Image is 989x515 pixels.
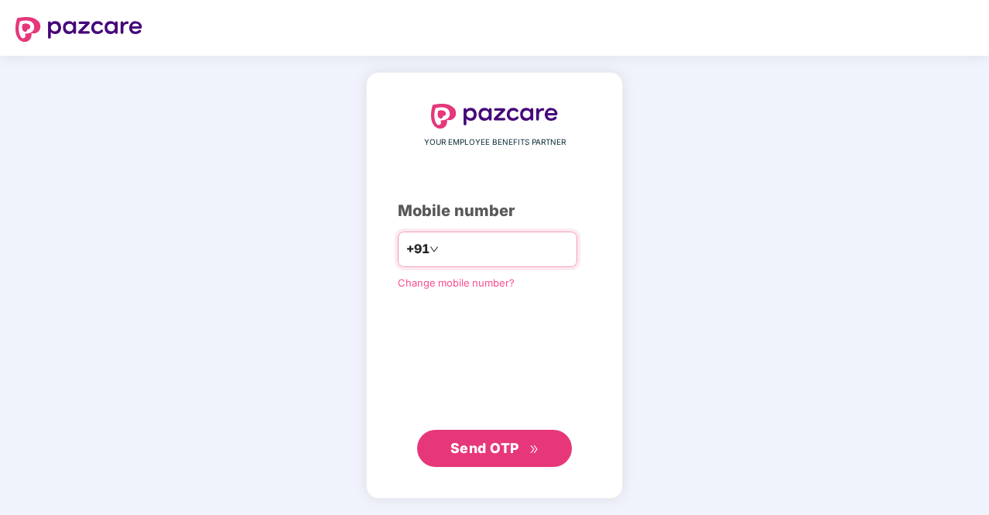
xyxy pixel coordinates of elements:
button: Send OTPdouble-right [417,430,572,467]
span: Send OTP [450,440,519,456]
span: double-right [529,445,539,455]
span: YOUR EMPLOYEE BENEFITS PARTNER [424,136,566,149]
img: logo [15,17,142,42]
img: logo [431,104,558,129]
span: +91 [406,239,429,259]
div: Mobile number [398,199,591,223]
a: Change mobile number? [398,276,515,289]
span: down [429,245,439,254]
